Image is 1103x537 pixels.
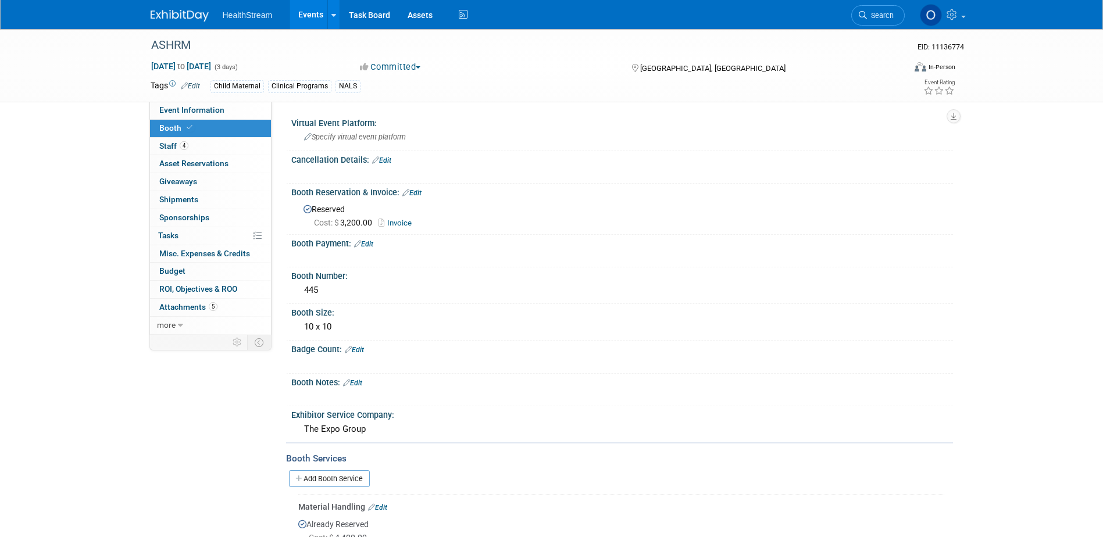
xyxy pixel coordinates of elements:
span: more [157,320,176,330]
a: Add Booth Service [289,470,370,487]
a: Misc. Expenses & Credits [150,245,271,263]
span: Event Information [159,105,224,114]
span: Giveaways [159,177,197,186]
span: Shipments [159,195,198,204]
a: Booth [150,120,271,137]
div: Material Handling [298,501,944,513]
a: Edit [372,156,391,164]
a: Edit [402,189,422,197]
div: ASHRM [147,35,887,56]
div: Child Maternal [210,80,264,92]
span: Asset Reservations [159,159,229,168]
span: 5 [209,302,217,311]
span: Specify virtual event platform [304,133,406,141]
span: Budget [159,266,185,275]
i: Booth reservation complete [187,124,192,131]
div: 10 x 10 [300,318,944,336]
div: Cancellation Details: [291,151,953,166]
a: Edit [181,82,200,90]
span: 4 [180,141,188,150]
span: Cost: $ [314,218,340,227]
a: Attachments5 [150,299,271,316]
a: more [150,317,271,334]
span: [DATE] [DATE] [151,61,212,71]
span: Booth [159,123,195,133]
td: Personalize Event Tab Strip [227,335,248,350]
a: Budget [150,263,271,280]
div: Booth Services [286,452,953,465]
span: Tasks [158,231,179,240]
span: [GEOGRAPHIC_DATA], [GEOGRAPHIC_DATA] [640,64,786,73]
span: Misc. Expenses & Credits [159,249,250,258]
a: Sponsorships [150,209,271,227]
img: Olivia Christopher [920,4,942,26]
div: NALS [335,80,360,92]
a: Staff4 [150,138,271,155]
a: Edit [343,379,362,387]
div: The Expo Group [300,420,944,438]
div: Booth Number: [291,267,953,282]
div: Exhibitor Service Company: [291,406,953,421]
a: Tasks [150,227,271,245]
div: Event Rating [923,80,955,85]
span: HealthStream [223,10,273,20]
a: Edit [368,503,387,511]
span: (3 days) [213,63,238,71]
a: Edit [345,346,364,354]
div: Clinical Programs [268,80,331,92]
img: Format-Inperson.png [915,62,926,71]
a: Invoice [379,219,417,227]
div: Badge Count: [291,341,953,356]
span: ROI, Objectives & ROO [159,284,237,293]
div: Virtual Event Platform: [291,114,953,129]
a: Search [851,5,905,26]
div: Event Format [836,60,956,78]
a: Asset Reservations [150,155,271,173]
span: Attachments [159,302,217,312]
div: In-Person [928,63,955,71]
div: Booth Size: [291,304,953,318]
a: ROI, Objectives & ROO [150,281,271,298]
a: Shipments [150,191,271,209]
span: Sponsorships [159,213,209,222]
a: Edit [354,240,373,248]
a: Event Information [150,102,271,119]
button: Committed [356,61,425,73]
td: Toggle Event Tabs [247,335,271,350]
img: ExhibitDay [151,10,209,22]
span: 3,200.00 [314,218,377,227]
a: Giveaways [150,173,271,191]
div: 445 [300,281,944,299]
span: Search [867,11,894,20]
span: Staff [159,141,188,151]
div: Booth Payment: [291,235,953,250]
div: Booth Notes: [291,374,953,389]
span: Event ID: 11136774 [918,42,964,51]
span: to [176,62,187,71]
td: Tags [151,80,200,93]
div: Reserved [300,201,944,229]
div: Booth Reservation & Invoice: [291,184,953,199]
